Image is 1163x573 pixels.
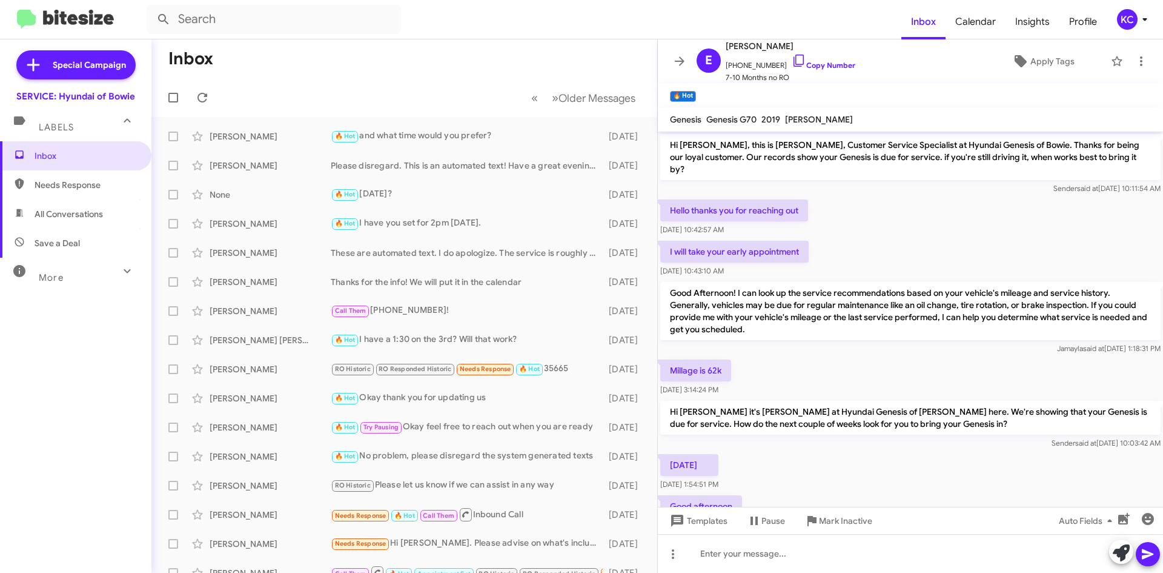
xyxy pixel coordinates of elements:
[660,454,718,476] p: [DATE]
[1052,438,1161,447] span: Sender [DATE] 10:03:42 AM
[660,266,724,275] span: [DATE] 10:43:10 AM
[706,114,757,125] span: Genesis G70
[660,241,809,263] p: I will take your early appointment
[1107,9,1150,30] button: KC
[726,72,855,84] span: 7-10 Months no RO
[660,360,731,381] p: Millage is 62k
[394,512,415,520] span: 🔥 Hot
[210,509,331,521] div: [PERSON_NAME]
[545,85,643,110] button: Next
[603,189,648,201] div: [DATE]
[210,247,331,259] div: [PERSON_NAME]
[210,480,331,492] div: [PERSON_NAME]
[331,537,603,551] div: Hi [PERSON_NAME]. Please advise on what's included in the service and the cost. Thanks! Cw
[726,39,855,53] span: [PERSON_NAME]
[705,51,712,70] span: E
[210,276,331,288] div: [PERSON_NAME]
[737,510,795,532] button: Pause
[792,61,855,70] a: Copy Number
[603,130,648,142] div: [DATE]
[603,451,648,463] div: [DATE]
[558,92,635,105] span: Older Messages
[331,362,603,376] div: 35665
[660,225,724,234] span: [DATE] 10:42:57 AM
[660,401,1161,435] p: Hi [PERSON_NAME] it's [PERSON_NAME] at Hyundai Genesis of [PERSON_NAME] here. We're showing that ...
[1077,184,1098,193] span: said at
[335,540,386,548] span: Needs Response
[331,247,603,259] div: These are automated text. I do apologize. The service is roughly recommended at or around 8,000 m...
[331,507,603,522] div: Inbound Call
[331,129,603,143] div: and what time would you prefer?
[660,495,742,517] p: Good afternoon
[531,90,538,106] span: «
[423,512,454,520] span: Call Them
[35,208,103,220] span: All Conversations
[1059,4,1107,39] a: Profile
[335,132,356,140] span: 🔥 Hot
[1117,9,1138,30] div: KC
[603,480,648,492] div: [DATE]
[331,216,603,230] div: I have you set for 2pm [DATE].
[35,179,138,191] span: Needs Response
[660,282,1161,340] p: Good Afternoon! I can look up the service recommendations based on your vehicle's mileage and ser...
[210,305,331,317] div: [PERSON_NAME]
[603,392,648,404] div: [DATE]
[35,237,80,249] span: Save a Deal
[335,452,356,460] span: 🔥 Hot
[210,189,331,201] div: None
[726,53,855,72] span: [PHONE_NUMBER]
[670,91,696,102] small: 🔥 Hot
[660,134,1161,180] p: Hi [PERSON_NAME], this is [PERSON_NAME], Customer Service Specialist at Hyundai Genesis of Bowie....
[603,247,648,259] div: [DATE]
[1059,510,1117,532] span: Auto Fields
[603,276,648,288] div: [DATE]
[603,334,648,346] div: [DATE]
[39,272,64,283] span: More
[1083,344,1104,353] span: said at
[525,85,643,110] nav: Page navigation example
[660,385,718,394] span: [DATE] 3:14:24 PM
[603,218,648,230] div: [DATE]
[16,90,135,102] div: SERVICE: Hyundai of Bowie
[335,512,386,520] span: Needs Response
[331,304,603,318] div: [PHONE_NUMBER]!
[210,538,331,550] div: [PERSON_NAME]
[331,276,603,288] div: Thanks for the info! We will put it in the calendar
[552,90,558,106] span: »
[670,114,701,125] span: Genesis
[658,510,737,532] button: Templates
[660,480,718,489] span: [DATE] 1:54:51 PM
[331,449,603,463] div: No problem, please disregard the system generated texts
[819,510,872,532] span: Mark Inactive
[39,122,74,133] span: Labels
[603,363,648,375] div: [DATE]
[1053,184,1161,193] span: Sender [DATE] 10:11:54 AM
[210,363,331,375] div: [PERSON_NAME]
[603,421,648,434] div: [DATE]
[335,190,356,198] span: 🔥 Hot
[335,481,371,489] span: RO Historic
[335,307,366,315] span: Call Them
[660,199,808,221] p: Hello thanks you for reaching out
[668,510,727,532] span: Templates
[35,150,138,162] span: Inbox
[946,4,1006,39] span: Calendar
[210,130,331,142] div: [PERSON_NAME]
[331,478,603,492] div: Please let us know if we can assist in any way
[519,365,540,373] span: 🔥 Hot
[335,336,356,344] span: 🔥 Hot
[363,423,399,431] span: Try Pausing
[331,159,603,172] div: Please disregard. This is an automated text! Have a great evening!
[210,392,331,404] div: [PERSON_NAME]
[16,50,136,79] a: Special Campaign
[210,159,331,172] div: [PERSON_NAME]
[901,4,946,39] a: Inbox
[210,334,331,346] div: [PERSON_NAME] [PERSON_NAME]
[603,509,648,521] div: [DATE]
[147,5,401,34] input: Search
[524,85,545,110] button: Previous
[335,394,356,402] span: 🔥 Hot
[1030,50,1075,72] span: Apply Tags
[210,451,331,463] div: [PERSON_NAME]
[460,365,511,373] span: Needs Response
